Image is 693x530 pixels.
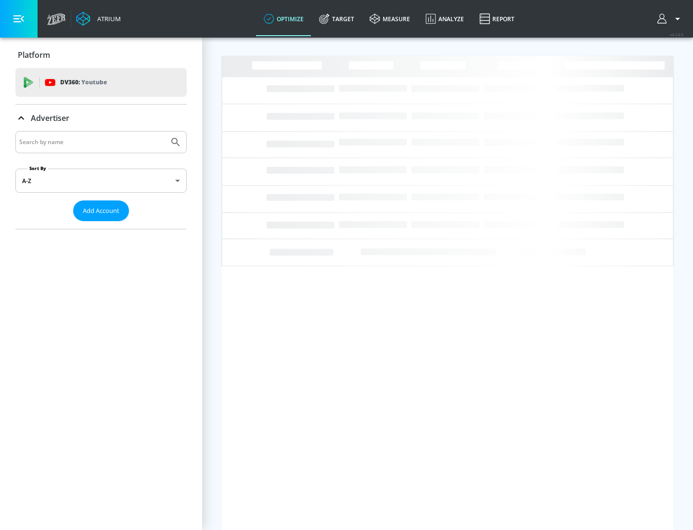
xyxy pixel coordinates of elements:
input: Search by name [19,136,165,148]
label: Sort By [27,165,48,172]
span: v 4.24.0 [670,32,683,37]
button: Add Account [73,200,129,221]
a: Report [472,1,522,36]
a: measure [362,1,418,36]
a: Atrium [76,12,121,26]
p: Advertiser [31,113,69,123]
a: optimize [256,1,311,36]
a: Analyze [418,1,472,36]
div: A-Z [15,169,187,193]
div: Advertiser [15,105,187,132]
p: DV360: [60,77,107,88]
div: DV360: Youtube [15,68,187,97]
span: Add Account [83,205,119,216]
nav: list of Advertiser [15,221,187,229]
p: Platform [18,50,50,60]
div: Advertiser [15,131,187,229]
a: Target [311,1,362,36]
div: Atrium [93,14,121,23]
p: Youtube [81,77,107,87]
div: Platform [15,41,187,68]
